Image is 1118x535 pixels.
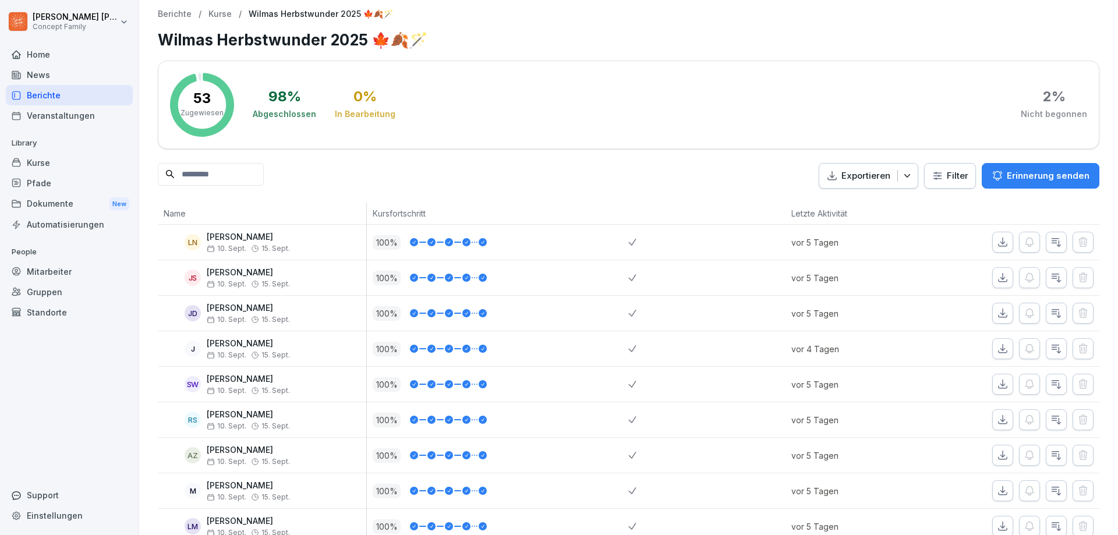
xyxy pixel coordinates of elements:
[6,44,133,65] a: Home
[185,234,201,250] div: LN
[791,485,917,497] p: vor 5 Tagen
[239,9,242,19] p: /
[6,153,133,173] a: Kurse
[791,307,917,320] p: vor 5 Tagen
[185,483,201,499] div: M
[6,485,133,505] div: Support
[1021,108,1087,120] div: Nicht begonnen
[932,170,968,182] div: Filter
[268,90,301,104] div: 98 %
[261,422,290,430] span: 15. Sept.
[185,447,201,463] div: AZ
[791,520,917,533] p: vor 5 Tagen
[158,29,1099,51] h1: Wilmas Herbstwunder 2025 🍁🍂🪄
[261,351,290,359] span: 15. Sept.
[791,272,917,284] p: vor 5 Tagen
[207,232,290,242] p: [PERSON_NAME]
[791,449,917,462] p: vor 5 Tagen
[207,387,246,395] span: 10. Sept.
[353,90,377,104] div: 0 %
[261,493,290,501] span: 15. Sept.
[6,505,133,526] a: Einstellungen
[1043,90,1066,104] div: 2 %
[207,445,290,455] p: [PERSON_NAME]
[33,12,118,22] p: [PERSON_NAME] [PERSON_NAME]
[982,163,1099,189] button: Erinnerung senden
[791,414,917,426] p: vor 5 Tagen
[207,458,246,466] span: 10. Sept.
[1007,169,1089,182] p: Erinnerung senden
[207,516,290,526] p: [PERSON_NAME]
[185,518,201,534] div: LM
[193,91,211,105] p: 53
[207,339,290,349] p: [PERSON_NAME]
[207,422,246,430] span: 10. Sept.
[791,207,911,219] p: Letzte Aktivität
[373,413,401,427] p: 100 %
[181,108,224,118] p: Zugewiesen
[261,316,290,324] span: 15. Sept.
[6,173,133,193] a: Pfade
[373,306,401,321] p: 100 %
[791,236,917,249] p: vor 5 Tagen
[158,9,192,19] a: Berichte
[185,270,201,286] div: JS
[185,341,201,357] div: J
[6,105,133,126] a: Veranstaltungen
[207,374,290,384] p: [PERSON_NAME]
[373,484,401,498] p: 100 %
[373,207,622,219] p: Kursfortschritt
[6,65,133,85] a: News
[164,207,360,219] p: Name
[207,410,290,420] p: [PERSON_NAME]
[6,214,133,235] a: Automatisierungen
[6,261,133,282] a: Mitarbeiter
[207,481,290,491] p: [PERSON_NAME]
[207,316,246,324] span: 10. Sept.
[208,9,232,19] a: Kurse
[207,280,246,288] span: 10. Sept.
[6,193,133,215] div: Dokumente
[207,268,290,278] p: [PERSON_NAME]
[373,448,401,463] p: 100 %
[925,164,975,189] button: Filter
[33,23,118,31] p: Concept Family
[6,302,133,323] a: Standorte
[185,412,201,428] div: RS
[335,108,395,120] div: In Bearbeitung
[791,378,917,391] p: vor 5 Tagen
[791,343,917,355] p: vor 4 Tagen
[373,342,401,356] p: 100 %
[261,387,290,395] span: 15. Sept.
[261,458,290,466] span: 15. Sept.
[207,351,246,359] span: 10. Sept.
[6,243,133,261] p: People
[109,197,129,211] div: New
[6,134,133,153] p: Library
[207,245,246,253] span: 10. Sept.
[373,235,401,250] p: 100 %
[207,303,290,313] p: [PERSON_NAME]
[841,169,890,183] p: Exportieren
[373,519,401,534] p: 100 %
[185,305,201,321] div: JD
[253,108,316,120] div: Abgeschlossen
[6,282,133,302] a: Gruppen
[199,9,201,19] p: /
[249,9,393,19] p: Wilmas Herbstwunder 2025 🍁🍂🪄
[261,245,290,253] span: 15. Sept.
[819,163,918,189] button: Exportieren
[6,85,133,105] div: Berichte
[261,280,290,288] span: 15. Sept.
